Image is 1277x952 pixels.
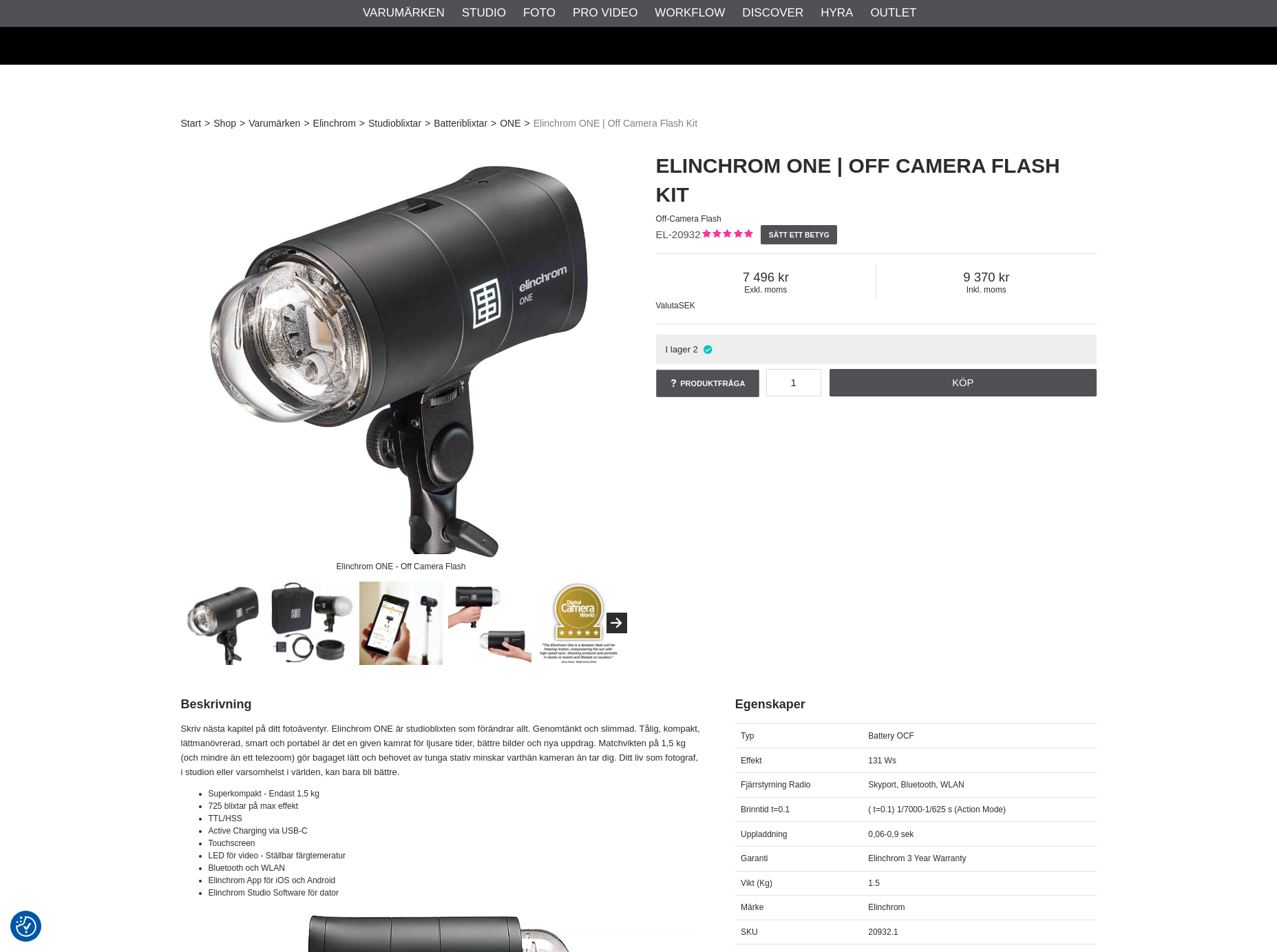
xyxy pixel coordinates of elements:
span: Elinchrom 3 Year Warranty [868,854,966,863]
a: Sätt ett betyg [761,225,837,244]
a: Varumärken [363,4,445,22]
a: Shop [213,116,236,131]
a: Discover [742,4,803,22]
img: Elinchrom ONE - Off Camera Flash [181,138,622,578]
h2: Egenskaper [735,696,1097,713]
span: Typ [741,731,754,741]
h1: Elinchrom ONE | Off Camera Flash Kit [656,151,1097,209]
a: Elinchrom [313,116,356,131]
span: Fjärrstyrning Radio [741,780,810,790]
img: Elinchrom ONE | Off Camera Flash Kit [271,582,354,665]
a: Pro Video [573,4,637,22]
a: Studioblixtar [368,116,421,131]
span: 131 Ws [868,756,896,765]
a: Produktfråga [656,370,759,397]
div: Elinchrom ONE - Off Camera Flash [325,554,477,578]
img: Bluetooth - Styrning via App [359,582,443,665]
img: 5 Stjärnor | Digital Camera World testar ONE [537,582,620,665]
li: Superkompakt - Endast 1,5 kg [209,787,701,800]
a: ONE [500,116,520,131]
span: 7 496 [656,270,876,285]
li: TTL/HSS [209,812,701,825]
span: Märke [741,902,763,912]
span: Elinchrom [868,902,905,912]
span: 1.5 [868,878,880,888]
span: > [240,116,245,131]
span: > [525,116,530,131]
li: Active Charging via USB-C [209,825,701,837]
span: SEK [679,301,695,310]
a: Start [181,116,202,131]
li: LED för video - Ställbar färgtemeratur [209,849,701,862]
span: Effekt [741,756,761,765]
li: Elinchrom App för iOS och Android [209,874,701,887]
img: Superkompakt [448,582,531,665]
span: Vikt (Kg) [741,878,772,888]
h2: Beskrivning [181,696,701,713]
span: SKU [741,927,758,937]
span: Skyport, Bluetooth, WLAN [868,780,964,790]
a: Hyra [821,4,853,22]
a: Foto [523,4,556,22]
p: Skriv nästa kapitel på ditt fotoäventyr. Elinchrom ONE är studioblixten som förändrar allt. Genom... [181,722,701,779]
span: 20932.1 [868,927,898,937]
button: Samtyckesinställningar [16,914,36,939]
span: ( t=0.1) 1/7000-1/625 s (Action Mode) [868,805,1006,814]
div: Kundbetyg: 5.00 [701,228,752,242]
span: EL-20932 [656,229,701,240]
span: Exkl. moms [656,285,876,295]
span: Off-Camera Flash [656,214,721,224]
span: Inkl. moms [876,285,1097,295]
span: Garanti [741,854,768,863]
a: Workflow [655,4,725,22]
a: Outlet [870,4,916,22]
li: Touchscreen [209,837,701,849]
span: > [304,116,309,131]
span: > [204,116,210,131]
span: 0,06-0,9 sek [868,829,914,839]
span: Elinchrom ONE | Off Camera Flash Kit [534,116,697,131]
span: Valuta [656,301,679,310]
span: > [491,116,496,131]
a: Varumärken [249,116,300,131]
i: I lager [701,344,713,355]
a: Köp [830,369,1097,396]
span: > [425,116,430,131]
span: > [359,116,365,131]
span: Brinntid t=0.1 [741,805,790,814]
span: 2 [693,344,698,355]
button: Next [606,613,627,633]
li: Elinchrom Studio Software för dator [209,887,701,899]
span: Uppladdning [741,829,787,839]
a: Studio [462,4,506,22]
li: Bluetooth och WLAN [209,862,701,874]
span: 9 370 [876,270,1097,285]
img: Revisit consent button [16,916,36,937]
li: 725 blixtar på max effekt [209,800,701,812]
img: Elinchrom ONE - Off Camera Flash [182,582,265,665]
span: Battery OCF [868,731,914,741]
a: Batteriblixtar [434,116,487,131]
span: I lager [665,344,690,355]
